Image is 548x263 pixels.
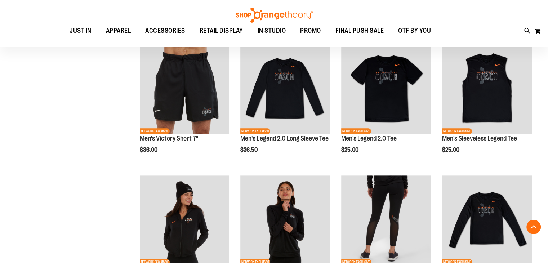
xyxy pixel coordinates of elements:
a: FINAL PUSH SALE [328,23,391,39]
a: OTF Mens Coach FA23 Victory Short - Black primary imageNETWORK EXCLUSIVE [140,44,230,135]
a: OTF BY YOU [391,23,438,39]
span: RETAIL DISPLAY [200,23,243,39]
a: Men's Sleeveless Legend Tee [442,135,517,142]
a: Men's Legend 2.0 Tee [341,135,397,142]
div: product [338,41,435,171]
img: OTF Mens Coach FA23 Victory Short - Black primary image [140,44,230,134]
a: APPAREL [99,23,138,39]
img: OTF Mens Coach FA23 Legend 2.0 SS Tee - Black primary image [341,44,431,134]
span: PROMO [300,23,321,39]
span: NETWORK EXCLUSIVE [240,128,270,134]
div: product [237,41,334,171]
div: product [136,41,233,171]
img: OTF Mens Coach FA23 Legend Sleeveless Tee - Black primary image [442,44,532,134]
img: Shop Orangetheory [235,8,314,23]
span: $26.50 [240,147,259,153]
span: IN STUDIO [258,23,286,39]
a: RETAIL DISPLAY [192,23,250,39]
span: $25.00 [442,147,460,153]
span: NETWORK EXCLUSIVE [140,128,170,134]
a: PROMO [293,23,328,39]
span: $25.00 [341,147,360,153]
span: ACCESSORIES [145,23,185,39]
span: JUST IN [70,23,92,39]
span: APPAREL [106,23,131,39]
a: OTF Mens Coach FA23 Legend Sleeveless Tee - Black primary imageNETWORK EXCLUSIVE [442,44,532,135]
a: IN STUDIO [250,23,293,39]
span: FINAL PUSH SALE [335,23,384,39]
a: Men's Legend 2.0 Long Sleeve Tee [240,135,328,142]
span: NETWORK EXCLUSIVE [341,128,371,134]
img: OTF Mens Coach FA23 Legend 2.0 LS Tee - Black primary image [240,44,330,134]
button: Back To Top [526,220,541,234]
span: $36.00 [140,147,159,153]
span: OTF BY YOU [398,23,431,39]
div: product [438,41,535,171]
a: JUST IN [62,23,99,39]
a: Men's Victory Short 7" [140,135,198,142]
span: NETWORK EXCLUSIVE [442,128,472,134]
a: OTF Mens Coach FA23 Legend 2.0 SS Tee - Black primary imageNETWORK EXCLUSIVE [341,44,431,135]
a: ACCESSORIES [138,23,192,39]
a: OTF Mens Coach FA23 Legend 2.0 LS Tee - Black primary imageNETWORK EXCLUSIVE [240,44,330,135]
